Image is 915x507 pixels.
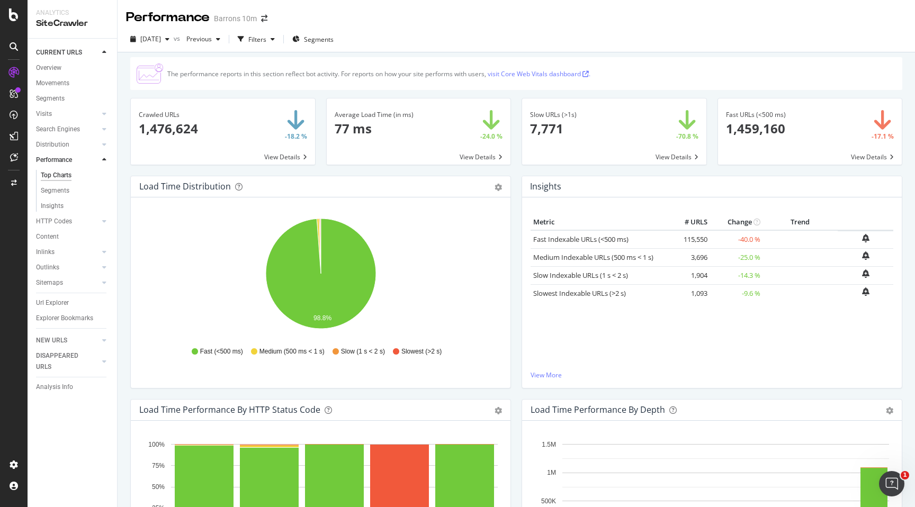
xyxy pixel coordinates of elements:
div: CURRENT URLS [36,47,82,58]
a: Slow Indexable URLs (1 s < 2 s) [533,270,628,280]
div: Performance [36,155,72,166]
a: Fast Indexable URLs (<500 ms) [533,234,629,244]
div: arrow-right-arrow-left [261,15,267,22]
span: 2025 Oct. 3rd [140,34,161,43]
a: Top Charts [41,170,110,181]
div: Performance [126,8,210,26]
span: Previous [182,34,212,43]
div: The performance reports in this section reflect bot activity. For reports on how your site perfor... [167,69,590,78]
div: bell-plus [862,287,869,296]
div: Insights [41,201,64,212]
div: Explorer Bookmarks [36,313,93,324]
td: 1,904 [668,266,710,284]
a: Sitemaps [36,277,99,288]
div: bell-plus [862,251,869,260]
a: Distribution [36,139,99,150]
a: Explorer Bookmarks [36,313,110,324]
td: -14.3 % [710,266,763,284]
text: 1M [547,469,556,476]
a: Insights [41,201,110,212]
div: Segments [36,93,65,104]
div: Sitemaps [36,277,63,288]
div: Analysis Info [36,382,73,393]
div: DISAPPEARED URLS [36,350,89,373]
div: Top Charts [41,170,71,181]
span: Slow (1 s < 2 s) [341,347,385,356]
text: 75% [152,462,165,469]
span: Segments [304,35,334,44]
td: -9.6 % [710,284,763,302]
div: Segments [41,185,69,196]
div: HTTP Codes [36,216,72,227]
svg: A chart. [139,214,502,337]
a: View More [531,370,893,379]
a: Search Engines [36,124,99,135]
th: Metric [531,214,668,230]
text: 98.8% [313,314,331,322]
div: Outlinks [36,262,59,273]
a: Url Explorer [36,297,110,309]
a: Content [36,231,110,242]
div: gear [886,407,893,414]
td: 115,550 [668,230,710,249]
button: Segments [288,31,338,48]
div: NEW URLS [36,335,67,346]
a: Performance [36,155,99,166]
a: Inlinks [36,247,99,258]
span: Medium (500 ms < 1 s) [259,347,325,356]
text: 1.5M [542,441,556,448]
iframe: Intercom live chat [879,471,904,496]
a: DISAPPEARED URLS [36,350,99,373]
button: Previous [182,31,225,48]
td: -25.0 % [710,248,763,266]
button: Filters [234,31,279,48]
div: Load Time Distribution [139,181,231,192]
th: Trend [763,214,838,230]
div: Movements [36,78,69,89]
a: Segments [36,93,110,104]
th: Change [710,214,763,230]
a: Movements [36,78,110,89]
a: Analysis Info [36,382,110,393]
a: Slowest Indexable URLs (>2 s) [533,288,626,298]
a: Outlinks [36,262,99,273]
a: NEW URLS [36,335,99,346]
h4: Insights [530,179,561,194]
div: Search Engines [36,124,80,135]
a: visit Core Web Vitals dashboard . [488,69,590,78]
text: 500K [541,497,556,505]
img: CjTTJyXI.png [137,64,163,84]
a: Overview [36,62,110,74]
span: Fast (<500 ms) [200,347,243,356]
div: Barrons 10m [214,13,257,24]
div: Load Time Performance by HTTP Status Code [139,404,320,415]
th: # URLS [668,214,710,230]
div: Analytics [36,8,109,17]
div: Distribution [36,139,69,150]
div: SiteCrawler [36,17,109,30]
div: bell-plus [862,234,869,242]
td: -40.0 % [710,230,763,249]
div: Url Explorer [36,297,69,309]
button: [DATE] [126,31,174,48]
a: HTTP Codes [36,216,99,227]
div: Filters [248,35,266,44]
text: 50% [152,483,165,491]
a: Visits [36,108,99,120]
div: Inlinks [36,247,55,258]
div: gear [495,407,502,414]
span: vs [174,34,182,43]
span: Slowest (>2 s) [401,347,442,356]
div: Overview [36,62,61,74]
div: gear [495,184,502,191]
div: bell-plus [862,269,869,278]
td: 3,696 [668,248,710,266]
div: Load Time Performance by Depth [531,404,665,415]
span: 1 [901,471,909,479]
div: Visits [36,108,52,120]
a: Segments [41,185,110,196]
a: Medium Indexable URLs (500 ms < 1 s) [533,252,653,262]
text: 100% [148,441,165,448]
div: Content [36,231,59,242]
